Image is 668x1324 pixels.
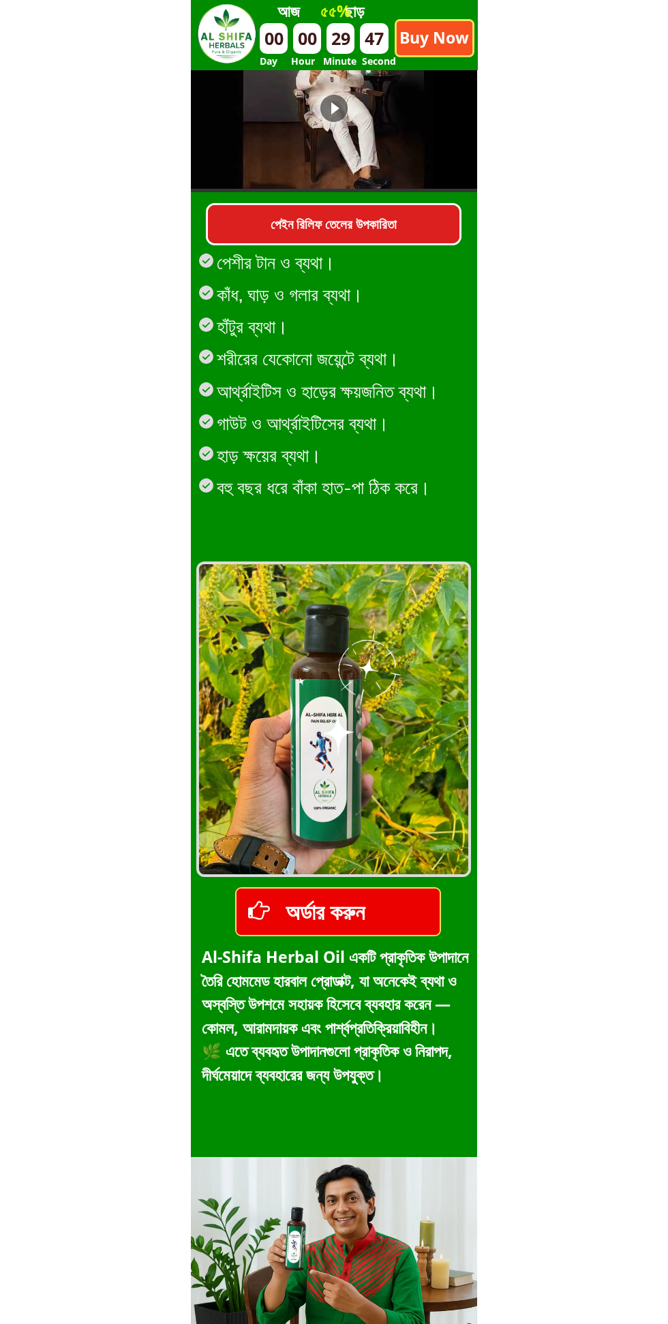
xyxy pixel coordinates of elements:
[202,945,477,1086] div: Al-Shifa Herbal Oil একটি প্রাকৃতিক উপাদানে তৈরি হোমমেড হারবাল প্রোডাক্ট, যা অনেকেই ব্যথা ও অস্বস্...
[198,312,470,344] li: হাঁটুর ব্যথা।
[286,895,563,928] div: অর্ডার করুন
[260,54,448,69] h3: Day Hour Minute Second
[208,205,459,243] p: পেইন রিলিফ তেলের উপকারিতা
[198,377,470,409] li: আর্থ্রাইটিস ও হাড়ের ক্ষয়জনিত ব্যথা।
[198,409,470,441] li: গাউট ও আর্থ্রাইটিসের ব্যথা।
[397,21,472,55] p: Buy Now
[198,441,470,473] li: হাড় ক্ষয়ের ব্যথা।
[198,248,470,280] li: পেশীর টান ও ব্যথা।
[198,344,470,376] li: শরীরের যেকোনো জয়েন্টে ব্যথা।
[198,473,470,502] li: বহু বছর ধরে বাঁকা হাত-পা ঠিক করে।
[198,280,470,312] li: কাঁধ, ঘাড় ও গলার ব্যথা।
